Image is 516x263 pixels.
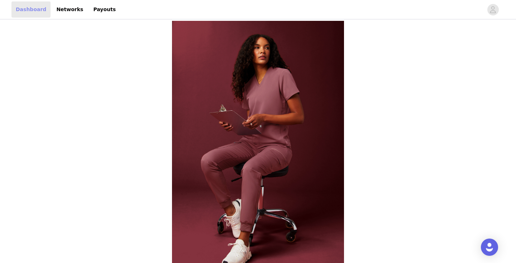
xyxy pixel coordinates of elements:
div: Open Intercom Messenger [481,239,498,256]
a: Dashboard [11,1,51,18]
a: Networks [52,1,87,18]
a: Payouts [89,1,120,18]
div: avatar [489,4,496,15]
